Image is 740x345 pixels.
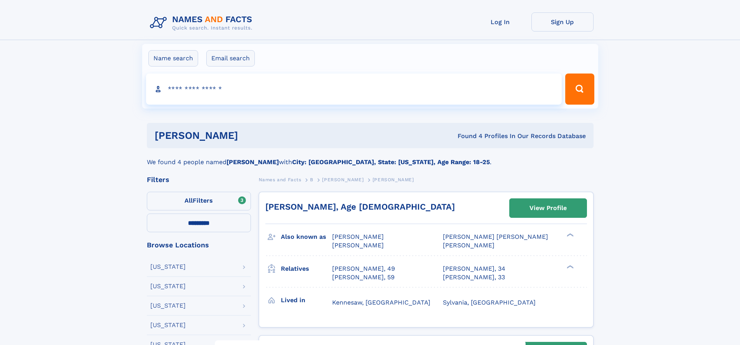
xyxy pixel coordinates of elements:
[332,273,395,282] a: [PERSON_NAME], 59
[565,264,574,269] div: ❯
[565,74,594,105] button: Search Button
[348,132,586,140] div: Found 4 Profiles In Our Records Database
[469,12,531,32] a: Log In
[281,294,332,307] h3: Lived in
[147,148,594,167] div: We found 4 people named with .
[443,233,548,240] span: [PERSON_NAME] [PERSON_NAME]
[150,264,186,270] div: [US_STATE]
[510,199,587,217] a: View Profile
[332,264,395,273] a: [PERSON_NAME], 49
[148,50,198,67] label: Name search
[332,233,384,240] span: [PERSON_NAME]
[322,177,364,182] span: [PERSON_NAME]
[443,299,536,306] span: Sylvania, [GEOGRAPHIC_DATA]
[265,202,455,212] a: [PERSON_NAME], Age [DEMOGRAPHIC_DATA]
[185,197,193,204] span: All
[147,12,259,33] img: Logo Names and Facts
[443,242,494,249] span: [PERSON_NAME]
[259,175,301,184] a: Names and Facts
[146,74,562,105] input: search input
[147,176,251,183] div: Filters
[281,262,332,275] h3: Relatives
[529,199,567,217] div: View Profile
[332,242,384,249] span: [PERSON_NAME]
[531,12,594,32] a: Sign Up
[310,175,313,184] a: B
[565,233,574,238] div: ❯
[206,50,255,67] label: Email search
[147,242,251,249] div: Browse Locations
[155,131,348,140] h1: [PERSON_NAME]
[373,177,414,182] span: [PERSON_NAME]
[150,322,186,328] div: [US_STATE]
[147,192,251,210] label: Filters
[332,299,430,306] span: Kennesaw, [GEOGRAPHIC_DATA]
[322,175,364,184] a: [PERSON_NAME]
[292,158,490,166] b: City: [GEOGRAPHIC_DATA], State: [US_STATE], Age Range: 18-25
[310,177,313,182] span: B
[226,158,279,166] b: [PERSON_NAME]
[443,264,505,273] a: [PERSON_NAME], 34
[443,273,505,282] a: [PERSON_NAME], 33
[150,283,186,289] div: [US_STATE]
[281,230,332,243] h3: Also known as
[150,303,186,309] div: [US_STATE]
